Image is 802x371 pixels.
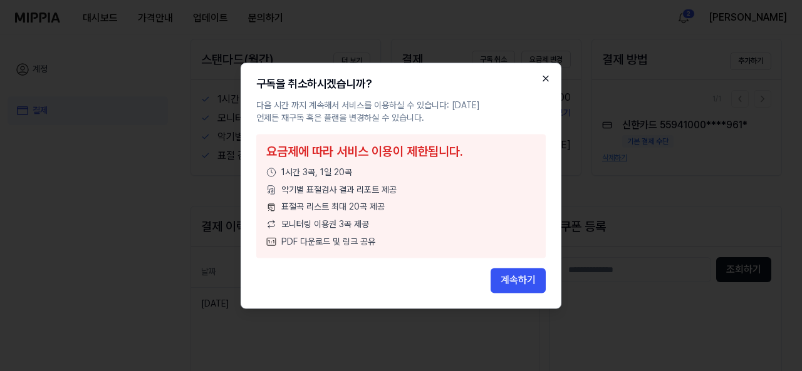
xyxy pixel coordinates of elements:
[491,268,546,293] button: 계속하기
[281,218,369,231] span: 모니터링 이용권 3곡 제공
[281,166,352,179] span: 1시간 3곡, 1일 20곡
[256,78,546,89] div: 구독을 취소하시겠습니까?
[281,184,397,196] span: 악기별 표절검사 결과 리포트 제공
[256,99,546,124] p: 다음 시간 까지 계속해서 서비스를 이용하실 수 있습니다: [DATE] 언제든 재구독 혹은 플랜을 변경하실 수 있습니다.
[266,141,536,161] div: 요금제에 따라 서비스 이용이 제한됩니다.
[281,235,375,248] span: PDF 다운로드 및 링크 공유
[281,201,385,213] span: 표절곡 리스트 최대 20곡 제공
